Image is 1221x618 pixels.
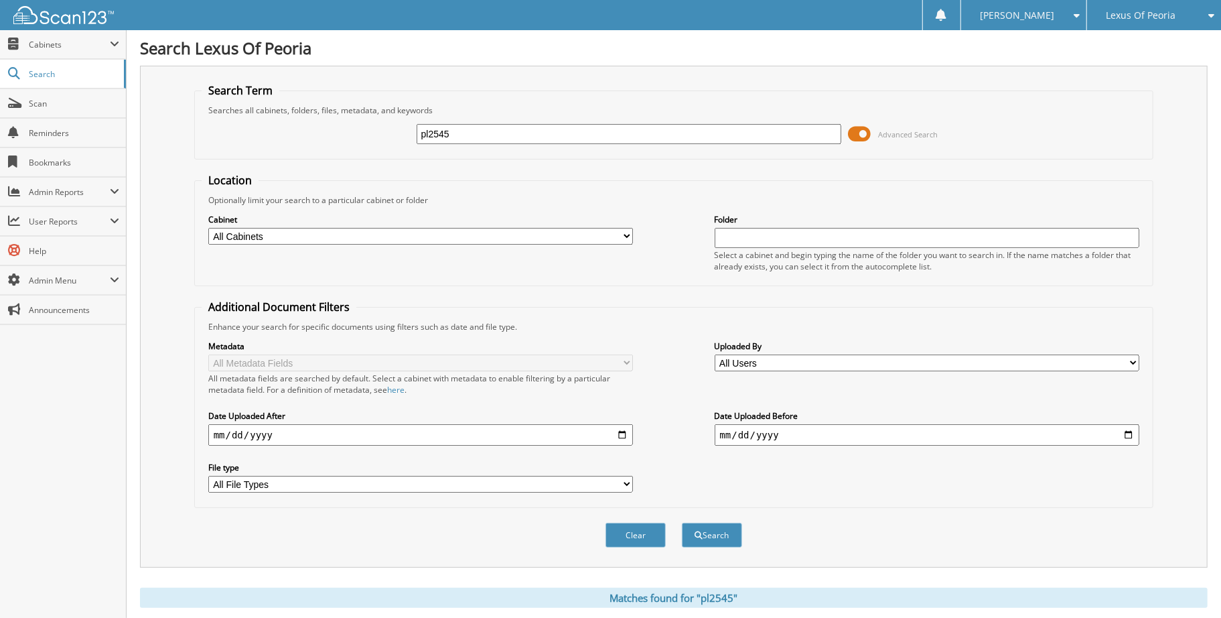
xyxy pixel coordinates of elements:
[715,410,1140,422] label: Date Uploaded Before
[208,373,634,395] div: All metadata fields are searched by default. Select a cabinet with metadata to enable filtering b...
[878,129,938,139] span: Advanced Search
[1154,554,1221,618] iframe: Chat Widget
[29,216,110,227] span: User Reports
[202,105,1147,116] div: Searches all cabinets, folders, files, metadata, and keywords
[208,424,634,446] input: start
[29,127,119,139] span: Reminders
[208,214,634,225] label: Cabinet
[1106,11,1175,19] span: Lexus Of Peoria
[29,186,110,198] span: Admin Reports
[605,523,666,548] button: Clear
[715,341,1140,352] label: Uploaded By
[13,6,114,24] img: scan123-logo-white.svg
[202,194,1147,206] div: Optionally limit your search to a particular cabinet or folder
[202,173,259,188] legend: Location
[29,39,110,50] span: Cabinets
[29,304,119,316] span: Announcements
[682,523,742,548] button: Search
[140,37,1208,59] h1: Search Lexus Of Peoria
[980,11,1055,19] span: [PERSON_NAME]
[29,98,119,109] span: Scan
[208,462,634,473] label: File type
[202,321,1147,332] div: Enhance your search for specific documents using filters such as date and file type.
[208,410,634,422] label: Date Uploaded After
[387,384,405,395] a: here
[208,341,634,352] label: Metadata
[29,275,110,286] span: Admin Menu
[715,424,1140,446] input: end
[202,83,279,98] legend: Search Term
[140,588,1208,608] div: Matches found for "pl2545"
[715,214,1140,225] label: Folder
[29,245,119,257] span: Help
[29,68,117,80] span: Search
[202,300,356,314] legend: Additional Document Filters
[715,249,1140,272] div: Select a cabinet and begin typing the name of the folder you want to search in. If the name match...
[29,157,119,168] span: Bookmarks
